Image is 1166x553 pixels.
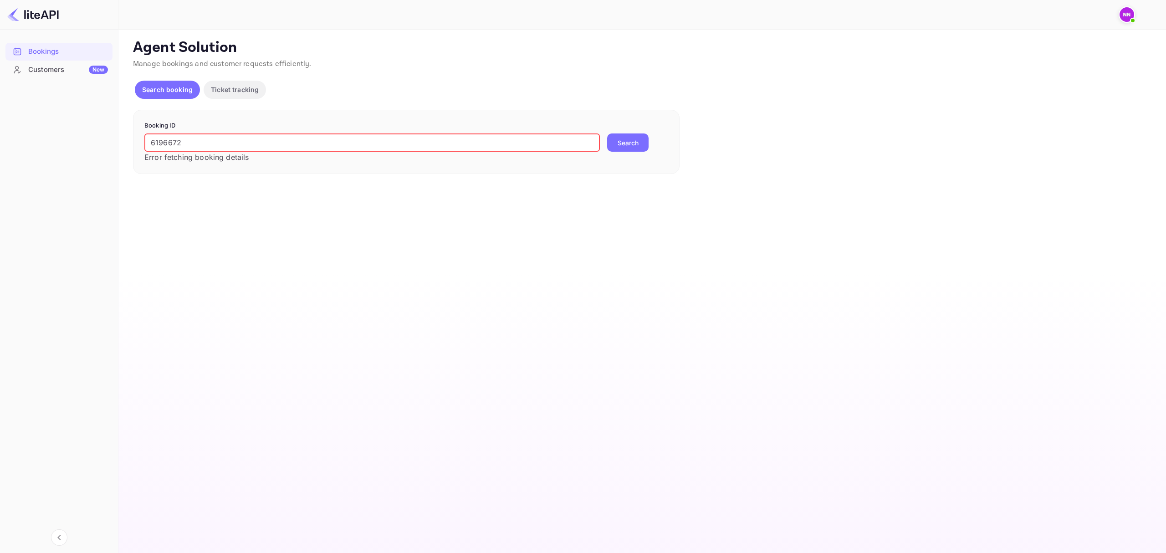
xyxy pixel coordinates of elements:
[133,59,312,69] span: Manage bookings and customer requests efficiently.
[211,85,259,94] p: Ticket tracking
[133,39,1150,57] p: Agent Solution
[51,529,67,546] button: Collapse navigation
[28,65,108,75] div: Customers
[607,133,649,152] button: Search
[144,121,668,130] p: Booking ID
[5,43,113,61] div: Bookings
[89,66,108,74] div: New
[1120,7,1134,22] img: N/A N/A
[5,61,113,79] div: CustomersNew
[7,7,59,22] img: LiteAPI logo
[144,133,600,152] input: Enter Booking ID (e.g., 63782194)
[5,61,113,78] a: CustomersNew
[5,43,113,60] a: Bookings
[28,46,108,57] div: Bookings
[142,85,193,94] p: Search booking
[144,152,600,163] p: Error fetching booking details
